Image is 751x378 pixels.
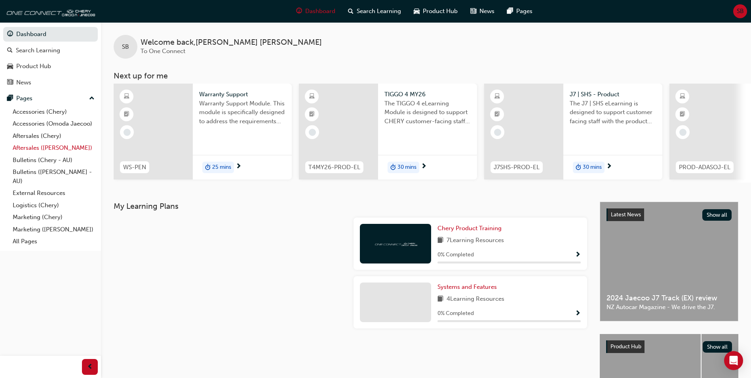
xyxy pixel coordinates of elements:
[611,211,641,218] span: Latest News
[494,109,500,120] span: booktick-icon
[114,84,292,179] a: WS-PENWarranty SupportWarranty Support Module. This module is specifically designed to address th...
[10,187,98,199] a: External Resources
[10,118,98,130] a: Accessories (Omoda Jaecoo)
[679,163,730,172] span: PROD-ADASOJ-EL
[494,163,540,172] span: J7SHS-PROD-EL
[680,92,685,102] span: learningResourceType_ELEARNING-icon
[16,46,60,55] div: Search Learning
[124,92,129,102] span: learningResourceType_ELEARNING-icon
[7,47,13,54] span: search-icon
[437,294,443,304] span: book-icon
[507,6,513,16] span: pages-icon
[101,71,751,80] h3: Next up for me
[437,250,474,260] span: 0 % Completed
[123,163,146,172] span: WS-PEN
[10,211,98,223] a: Marketing (Chery)
[309,92,315,102] span: learningResourceType_ELEARNING-icon
[606,340,732,353] a: Product HubShow all
[16,78,31,87] div: News
[576,162,581,173] span: duration-icon
[348,6,354,16] span: search-icon
[7,31,13,38] span: guage-icon
[3,91,98,106] button: Pages
[607,294,732,303] span: 2024 Jaecoo J7 Track (EX) review
[10,199,98,212] a: Logistics (Chery)
[464,3,501,19] a: news-iconNews
[600,202,738,321] a: Latest NewsShow all2024 Jaecoo J7 Track (EX) reviewNZ Autocar Magazine - We drive the J7.
[89,94,95,104] span: up-icon
[470,6,476,16] span: news-icon
[10,130,98,142] a: Aftersales (Chery)
[114,202,587,211] h3: My Learning Plans
[3,27,98,42] a: Dashboard
[437,309,474,318] span: 0 % Completed
[4,3,95,19] img: oneconnect
[16,94,32,103] div: Pages
[7,95,13,102] span: pages-icon
[575,250,581,260] button: Show Progress
[447,236,504,246] span: 7 Learning Resources
[570,99,656,126] span: The J7 | SHS eLearning is designed to support customer facing staff with the product and sales in...
[10,142,98,154] a: Aftersales ([PERSON_NAME])
[7,63,13,70] span: car-icon
[703,341,732,353] button: Show all
[607,303,732,312] span: NZ Autocar Magazine - We drive the J7.
[437,236,443,246] span: book-icon
[724,351,743,370] div: Open Intercom Messenger
[390,162,396,173] span: duration-icon
[308,163,360,172] span: T4MY26-PROD-EL
[680,109,685,120] span: booktick-icon
[16,62,51,71] div: Product Hub
[479,7,494,16] span: News
[397,163,416,172] span: 30 mins
[575,252,581,259] span: Show Progress
[205,162,211,173] span: duration-icon
[583,163,602,172] span: 30 mins
[10,166,98,187] a: Bulletins ([PERSON_NAME] - AU)
[575,309,581,319] button: Show Progress
[384,90,471,99] span: TIGGO 4 MY26
[414,6,420,16] span: car-icon
[309,109,315,120] span: booktick-icon
[124,129,131,136] span: learningRecordVerb_NONE-icon
[10,235,98,248] a: All Pages
[3,43,98,58] a: Search Learning
[423,7,458,16] span: Product Hub
[3,25,98,91] button: DashboardSearch LearningProduct HubNews
[10,106,98,118] a: Accessories (Chery)
[575,310,581,317] span: Show Progress
[610,343,641,350] span: Product Hub
[516,7,532,16] span: Pages
[141,48,185,55] span: To One Connect
[296,6,302,16] span: guage-icon
[374,240,417,247] img: oneconnect
[122,42,129,52] span: SB
[437,224,505,233] a: Chery Product Training
[437,225,502,232] span: Chery Product Training
[236,163,241,170] span: next-icon
[606,163,612,170] span: next-icon
[10,223,98,236] a: Marketing ([PERSON_NAME])
[199,99,285,126] span: Warranty Support Module. This module is specifically designed to address the requirements and pro...
[299,84,477,179] a: T4MY26-PROD-ELTIGGO 4 MY26The TIGGO 4 eLearning Module is designed to support CHERY customer-faci...
[10,154,98,166] a: Bulletins (Chery - AU)
[494,92,500,102] span: learningResourceType_ELEARNING-icon
[437,283,500,292] a: Systems and Features
[607,208,732,221] a: Latest NewsShow all
[733,4,747,18] button: SB
[309,129,316,136] span: learningRecordVerb_NONE-icon
[342,3,407,19] a: search-iconSearch Learning
[290,3,342,19] a: guage-iconDashboard
[570,90,656,99] span: J7 | SHS - Product
[3,75,98,90] a: News
[501,3,539,19] a: pages-iconPages
[141,38,322,47] span: Welcome back , [PERSON_NAME] [PERSON_NAME]
[407,3,464,19] a: car-iconProduct Hub
[737,7,744,16] span: SB
[305,7,335,16] span: Dashboard
[3,59,98,74] a: Product Hub
[494,129,501,136] span: learningRecordVerb_NONE-icon
[124,109,129,120] span: booktick-icon
[212,163,231,172] span: 25 mins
